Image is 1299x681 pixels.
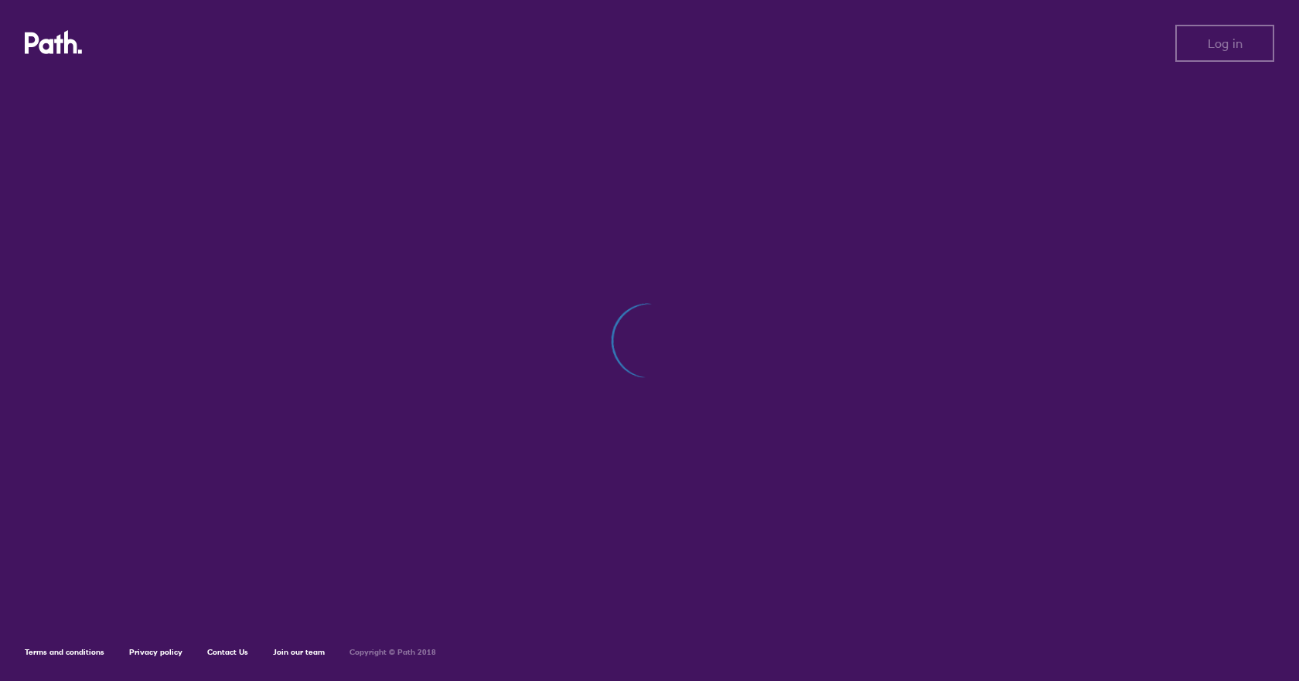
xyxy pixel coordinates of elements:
[349,648,436,657] h6: Copyright © Path 2018
[129,647,182,657] a: Privacy policy
[273,647,325,657] a: Join our team
[25,647,104,657] a: Terms and conditions
[1175,25,1274,62] button: Log in
[1208,36,1243,50] span: Log in
[207,647,248,657] a: Contact Us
